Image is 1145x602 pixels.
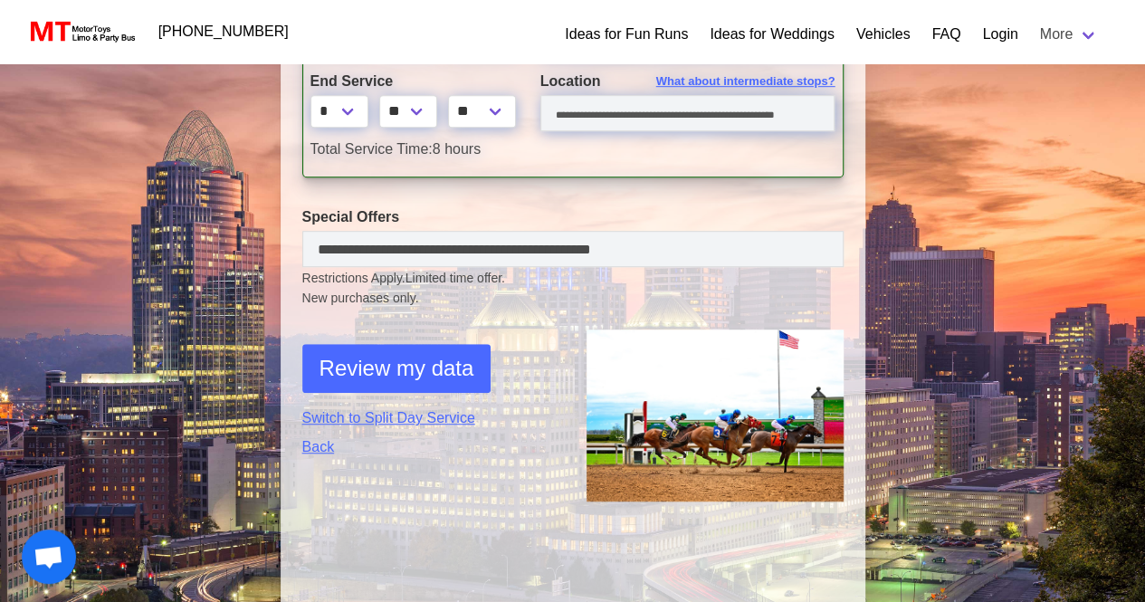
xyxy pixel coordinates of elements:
button: Review my data [302,344,491,393]
span: What about intermediate stops? [656,72,835,91]
a: Vehicles [856,24,911,45]
a: Back [302,436,559,458]
a: Login [982,24,1017,45]
a: FAQ [931,24,960,45]
img: 1.png [587,330,844,501]
a: [PHONE_NUMBER] [148,14,300,50]
span: Review my data [320,352,474,385]
img: MotorToys Logo [25,19,137,44]
a: Open chat [22,530,76,584]
a: Ideas for Fun Runs [565,24,688,45]
small: Restrictions Apply. [302,271,844,308]
label: End Service [310,71,513,92]
a: Switch to Split Day Service [302,407,559,429]
span: Limited time offer. [406,269,505,288]
label: Special Offers [302,206,844,228]
span: Total Service Time: [310,141,433,157]
span: Location [540,73,601,89]
a: More [1029,16,1109,53]
span: New purchases only. [302,289,844,308]
div: 8 hours [297,139,849,160]
a: Ideas for Weddings [710,24,835,45]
